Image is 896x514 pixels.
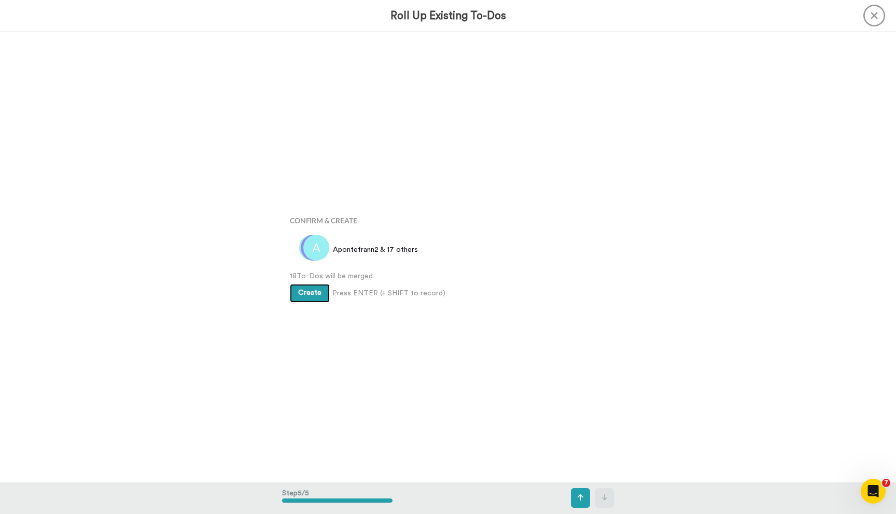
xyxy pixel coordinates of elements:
[390,10,506,22] h3: Roll Up Existing To-Dos
[298,289,321,296] span: Create
[290,271,606,281] span: 18 To-Dos will be merged
[299,235,325,261] img: k.png
[301,235,327,261] img: m.png
[282,483,393,513] div: Step 5 / 5
[882,479,890,487] span: 7
[290,284,330,303] button: Create
[333,245,418,255] span: Apontefrann2 & 17 others
[861,479,886,504] iframe: Intercom live chat
[303,235,329,261] img: a.png
[332,288,445,298] span: Press ENTER (+ SHIFT to record)
[290,217,606,224] h4: Confirm & Create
